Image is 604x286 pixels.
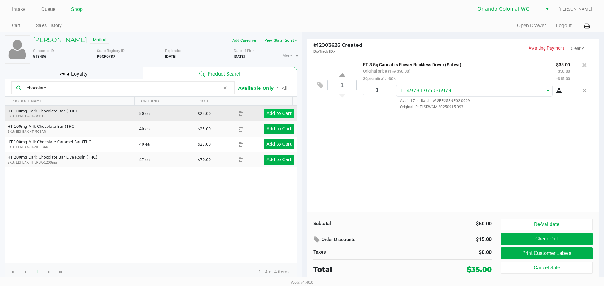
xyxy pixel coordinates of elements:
[5,152,137,167] td: HT 200mg Dark Chocolate Bar Live Rosin (THC)
[282,85,287,92] button: All
[208,70,242,78] span: Product Search
[264,109,294,118] button: Add to Cart
[97,49,125,53] span: State Registry ID
[90,36,109,44] span: Medical
[363,61,547,67] p: FT 3.5g Cannabis Flower Reckless Driver (Sativa)
[24,83,220,93] input: Scan or Search Products to Begin
[264,124,294,134] button: Add to Cart
[274,85,282,91] span: ᛫
[137,137,195,152] td: 40 ea
[313,264,426,275] div: Total
[558,6,592,13] span: [PERSON_NAME]
[571,45,586,52] button: Clear All
[134,97,192,106] th: ON HAND
[415,99,421,103] span: ·
[71,5,83,14] a: Shop
[556,22,572,30] button: Logout
[137,152,195,167] td: 47 ea
[5,97,134,106] th: PRODUCT NAME
[280,51,299,61] li: More
[8,129,134,134] p: SKU: EDI-BAK-HT-MCBAR
[55,266,67,278] span: Go to the last page
[97,54,115,59] b: P9XF0787
[266,157,292,162] app-button-loader: Add to Cart
[12,5,25,14] a: Intake
[165,49,182,53] span: Expiration
[334,49,335,54] span: -
[501,247,593,259] button: Print Customer Labels
[5,106,137,121] td: HT 100mg Dark Chocolate Bar (THC)
[453,45,564,51] p: Awaiting Payment
[8,266,20,278] span: Go to the first page
[234,54,245,59] b: [DATE]
[400,88,451,94] span: 1149781765036979
[5,137,137,152] td: HT 100mg Milk Chocolate Caramel Bar (THC)
[501,219,593,230] button: Re-Validate
[556,61,570,67] p: $35.00
[234,49,255,53] span: Date of Birth
[5,97,297,263] div: Data table
[467,264,492,275] div: $35.00
[439,234,492,245] div: $15.00
[198,111,211,116] span: $25.00
[11,269,16,274] span: Go to the first page
[543,3,552,15] button: Select
[72,269,289,275] kendo-pager-info: 1 - 4 of 4 items
[31,266,43,278] span: Page 1
[313,42,317,48] span: #
[8,114,134,119] p: SKU: EDI-BAK-HT-DCBAR
[558,69,570,73] small: $50.00
[33,54,46,59] b: 518436
[266,111,292,116] app-button-loader: Add to Cart
[19,266,31,278] span: Go to the previous page
[501,233,593,245] button: Check Out
[396,104,570,110] span: Original ID: FLSRWGM-20250915-093
[313,49,334,54] span: BioTrack ID:
[12,22,20,30] a: Cart
[47,269,52,274] span: Go to the next page
[407,249,492,256] div: $0.00
[43,266,55,278] span: Go to the next page
[264,139,294,149] button: Add to Cart
[41,5,55,14] a: Queue
[137,106,195,121] td: 50 ea
[363,76,396,81] small: 30premfire1:
[363,69,410,73] small: Original price (1 @ $50.00)
[137,121,195,137] td: 40 ea
[33,36,87,44] h5: [PERSON_NAME]
[396,99,470,103] span: Avail: 17 Batch: W-SEP25SNP02-0909
[71,70,87,78] span: Loyalty
[165,54,176,59] b: [DATE]
[5,121,137,137] td: HT 100mg Milk Chocolate Bar (THC)
[478,5,539,13] span: Orlando Colonial WC
[228,35,260,46] button: Add Caregiver
[543,85,552,96] button: Select
[198,142,211,147] span: $27.00
[517,22,546,30] button: Open Drawer
[386,76,396,81] span: -30%
[8,160,134,165] p: SKU: EDI-BAK-HT-LRBAR.200mg
[264,155,294,165] button: Add to Cart
[36,22,62,30] a: Sales History
[266,126,292,131] app-button-loader: Add to Cart
[198,127,211,131] span: $25.00
[313,42,362,48] span: 12003626 Created
[260,35,297,46] button: View State Registry
[23,269,28,274] span: Go to the previous page
[501,262,593,274] button: Cancel Sale
[313,234,429,246] div: Order Discounts
[8,145,134,149] p: SKU: EDI-BAK-HT-MCCBAR
[313,220,398,227] div: Subtotal
[313,249,398,256] div: Taxes
[291,280,313,285] span: Web: v1.40.0
[33,49,54,53] span: Customer ID
[580,85,589,96] button: Remove the package from the orderLine
[198,158,211,162] span: $70.00
[282,53,292,59] span: More
[58,269,63,274] span: Go to the last page
[556,76,570,81] small: -$15.00
[266,142,292,147] app-button-loader: Add to Cart
[192,97,235,106] th: PRICE
[407,220,492,228] div: $50.00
